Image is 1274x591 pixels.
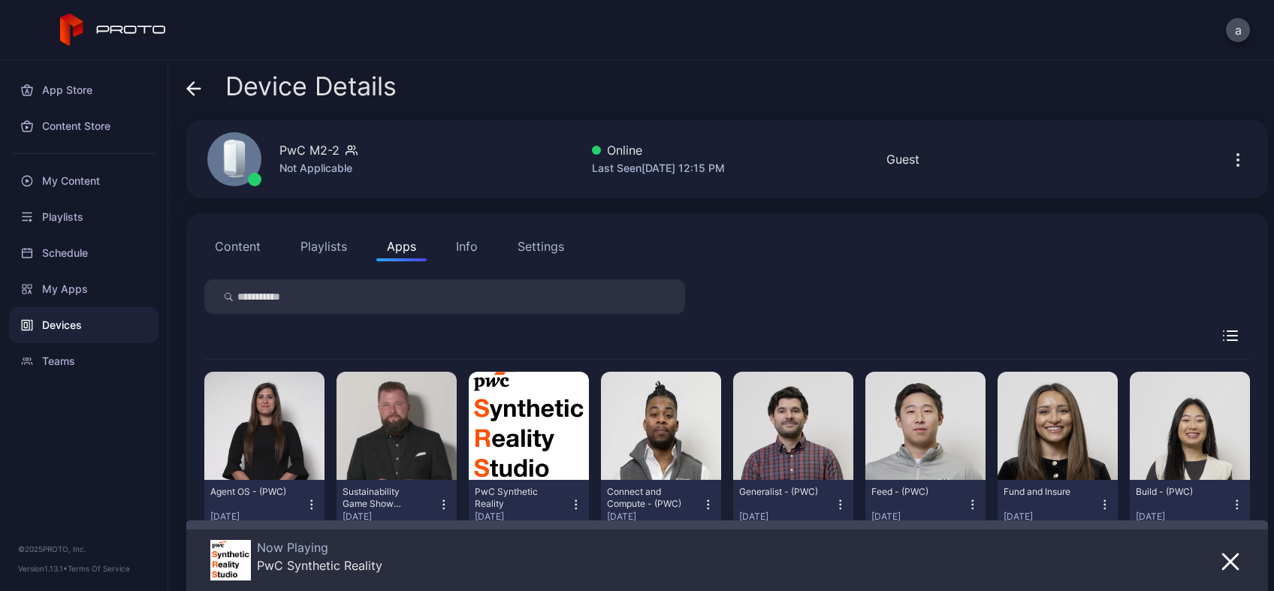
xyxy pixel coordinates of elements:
[739,486,847,523] button: Generalist - (PWC)[DATE]
[1136,486,1244,523] button: Build - (PWC)[DATE]
[9,307,158,343] a: Devices
[18,543,149,555] div: © 2025 PROTO, Inc.
[343,486,425,510] div: Sustainability Game Show Scott
[475,486,557,510] div: PwC Synthetic Reality
[871,511,966,523] div: [DATE]
[1004,486,1086,498] div: Fund and Insure
[257,558,382,573] div: PwC Synthetic Reality
[279,159,358,177] div: Not Applicable
[739,486,822,498] div: Generalist - (PWC)
[1004,511,1098,523] div: [DATE]
[210,486,293,498] div: Agent OS - (PWC)
[607,486,690,510] div: Connect and Compute - (PWC)
[507,231,575,261] button: Settings
[1004,486,1112,523] button: Fund and Insure[DATE]
[607,511,702,523] div: [DATE]
[225,72,397,101] span: Device Details
[871,486,980,523] button: Feed - (PWC)[DATE]
[592,141,725,159] div: Online
[518,237,564,255] div: Settings
[9,343,158,379] a: Teams
[9,72,158,108] a: App Store
[9,271,158,307] a: My Apps
[9,199,158,235] a: Playlists
[871,486,954,498] div: Feed - (PWC)
[210,486,318,523] button: Agent OS - (PWC)[DATE]
[886,150,919,168] div: Guest
[68,564,130,573] a: Terms Of Service
[18,564,68,573] span: Version 1.13.1 •
[257,540,382,555] div: Now Playing
[210,511,305,523] div: [DATE]
[9,235,158,271] a: Schedule
[204,231,271,261] button: Content
[9,108,158,144] a: Content Store
[592,159,725,177] div: Last Seen [DATE] 12:15 PM
[343,486,451,523] button: Sustainability Game Show [PERSON_NAME][DATE]
[456,237,478,255] div: Info
[290,231,358,261] button: Playlists
[475,511,569,523] div: [DATE]
[343,511,437,523] div: [DATE]
[607,486,715,523] button: Connect and Compute - (PWC)[DATE]
[1226,18,1250,42] button: a
[445,231,488,261] button: Info
[739,511,834,523] div: [DATE]
[475,486,583,523] button: PwC Synthetic Reality[DATE]
[376,231,427,261] button: Apps
[279,141,340,159] div: PwC M2-2
[1136,486,1218,498] div: Build - (PWC)
[1136,511,1230,523] div: [DATE]
[9,163,158,199] a: My Content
